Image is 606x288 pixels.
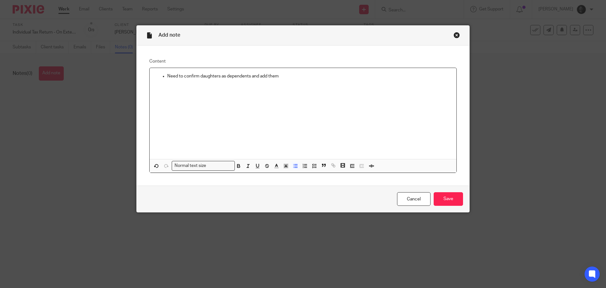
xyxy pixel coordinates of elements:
[434,192,463,206] input: Save
[172,161,235,171] div: Search for option
[208,162,231,169] input: Search for option
[454,32,460,38] div: Close this dialog window
[167,73,451,79] p: Need to confirm daughters as dependents and add them
[149,58,457,64] label: Content
[397,192,431,206] a: Cancel
[173,162,208,169] span: Normal text size
[158,33,180,38] span: Add note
